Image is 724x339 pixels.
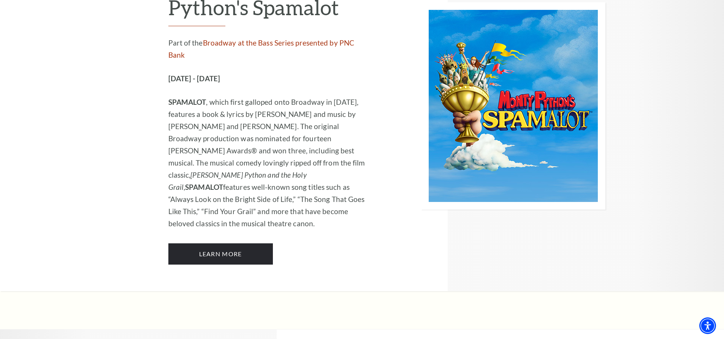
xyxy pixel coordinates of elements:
strong: SPAMALOT [168,98,206,106]
strong: [DATE] - [DATE] [168,74,220,83]
a: Broadway at the Bass Series presented by PNC Bank [168,38,355,59]
img: Performing Arts Fort Worth Presents [421,2,605,210]
a: Learn More Monty Python's Spamalot [168,243,273,265]
strong: SPAMALOT [185,183,223,191]
div: Accessibility Menu [699,317,716,334]
em: [PERSON_NAME] Python and the Holy Grail [168,170,307,191]
p: Part of the [168,37,372,61]
p: , which first galloped onto Broadway in [DATE], features a book & lyrics by [PERSON_NAME] and mus... [168,96,372,230]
